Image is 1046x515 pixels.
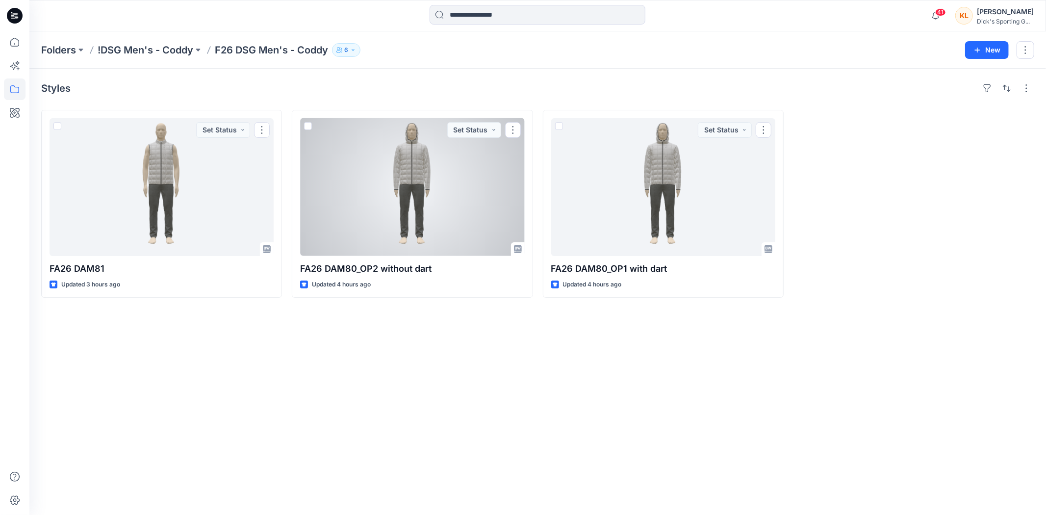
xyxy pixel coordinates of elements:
p: FA26 DAM81 [50,262,274,276]
a: Folders [41,43,76,57]
p: FA26 DAM80_OP1 with dart [551,262,775,276]
a: !DSG Men's - Coddy [98,43,193,57]
a: FA26 DAM80_OP2 without dart [300,118,524,256]
div: Dick's Sporting G... [977,18,1034,25]
p: Updated 4 hours ago [563,280,622,290]
span: 41 [935,8,946,16]
button: 6 [332,43,360,57]
p: Updated 4 hours ago [312,280,371,290]
div: [PERSON_NAME] [977,6,1034,18]
p: F26 DSG Men's - Coddy [215,43,328,57]
a: FA26 DAM81 [50,118,274,256]
button: New [965,41,1009,59]
div: KL [955,7,973,25]
p: 6 [344,45,348,55]
p: FA26 DAM80_OP2 without dart [300,262,524,276]
p: Updated 3 hours ago [61,280,120,290]
h4: Styles [41,82,71,94]
a: FA26 DAM80_OP1 with dart [551,118,775,256]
